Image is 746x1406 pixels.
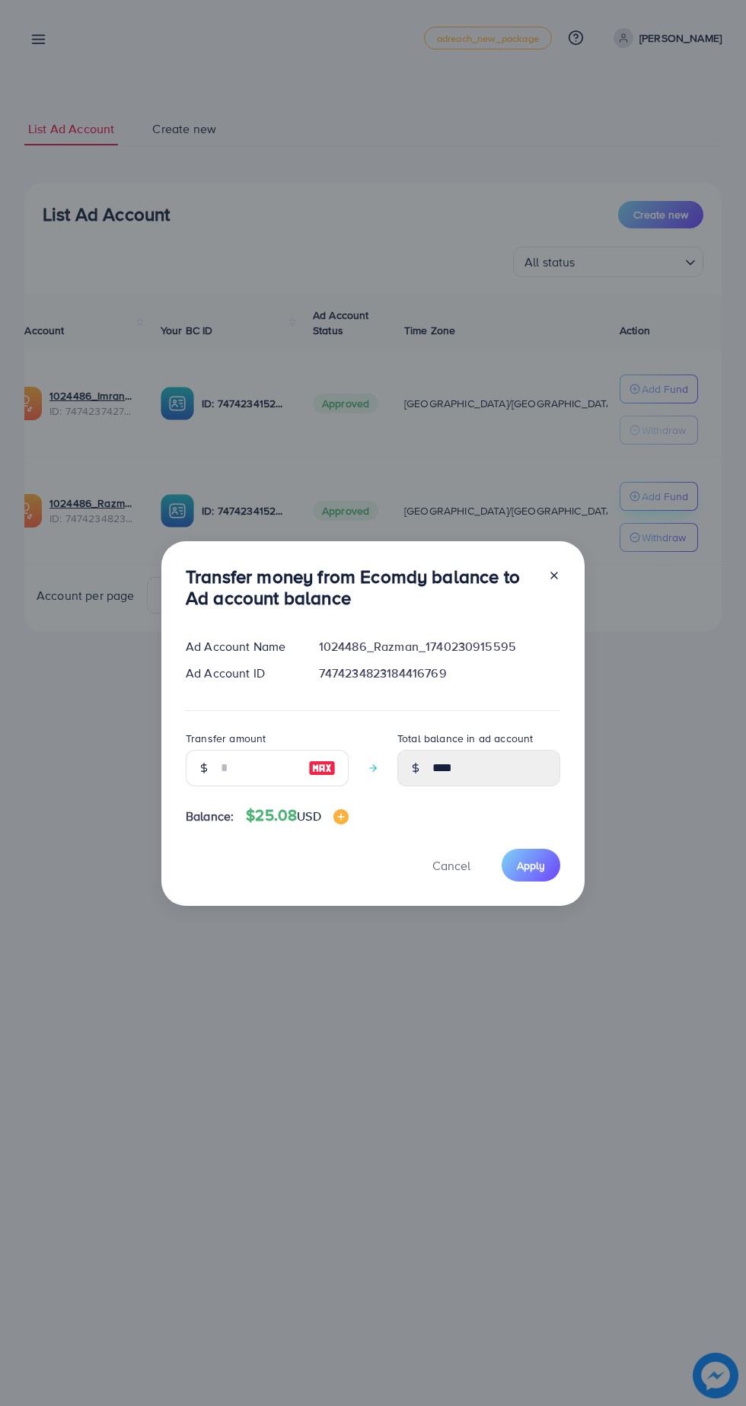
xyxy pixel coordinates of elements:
[174,665,307,682] div: Ad Account ID
[297,808,320,824] span: USD
[432,857,470,874] span: Cancel
[246,806,348,825] h4: $25.08
[308,759,336,777] img: image
[186,808,234,825] span: Balance:
[413,849,489,882] button: Cancel
[307,638,572,655] div: 1024486_Razman_1740230915595
[502,849,560,882] button: Apply
[186,566,536,610] h3: Transfer money from Ecomdy balance to Ad account balance
[517,858,545,873] span: Apply
[186,731,266,746] label: Transfer amount
[397,731,533,746] label: Total balance in ad account
[333,809,349,824] img: image
[174,638,307,655] div: Ad Account Name
[307,665,572,682] div: 7474234823184416769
